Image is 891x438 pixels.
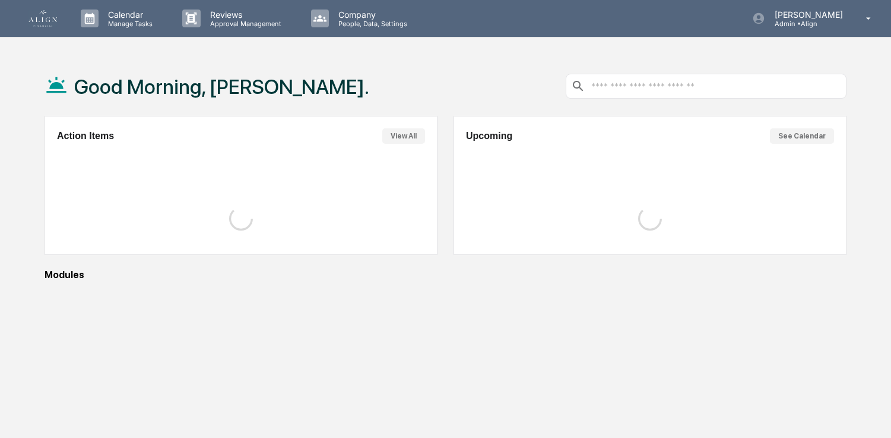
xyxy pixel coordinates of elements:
h2: Action Items [57,131,114,141]
p: [PERSON_NAME] [765,10,849,20]
h2: Upcoming [466,131,512,141]
p: Company [329,10,413,20]
p: People, Data, Settings [329,20,413,28]
p: Manage Tasks [99,20,158,28]
img: logo [28,10,57,27]
p: Calendar [99,10,158,20]
p: Reviews [201,10,287,20]
p: Approval Management [201,20,287,28]
button: See Calendar [770,128,834,144]
h1: Good Morning, [PERSON_NAME]. [74,75,369,99]
button: View All [382,128,425,144]
div: Modules [45,269,846,281]
p: Admin • Align [765,20,849,28]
